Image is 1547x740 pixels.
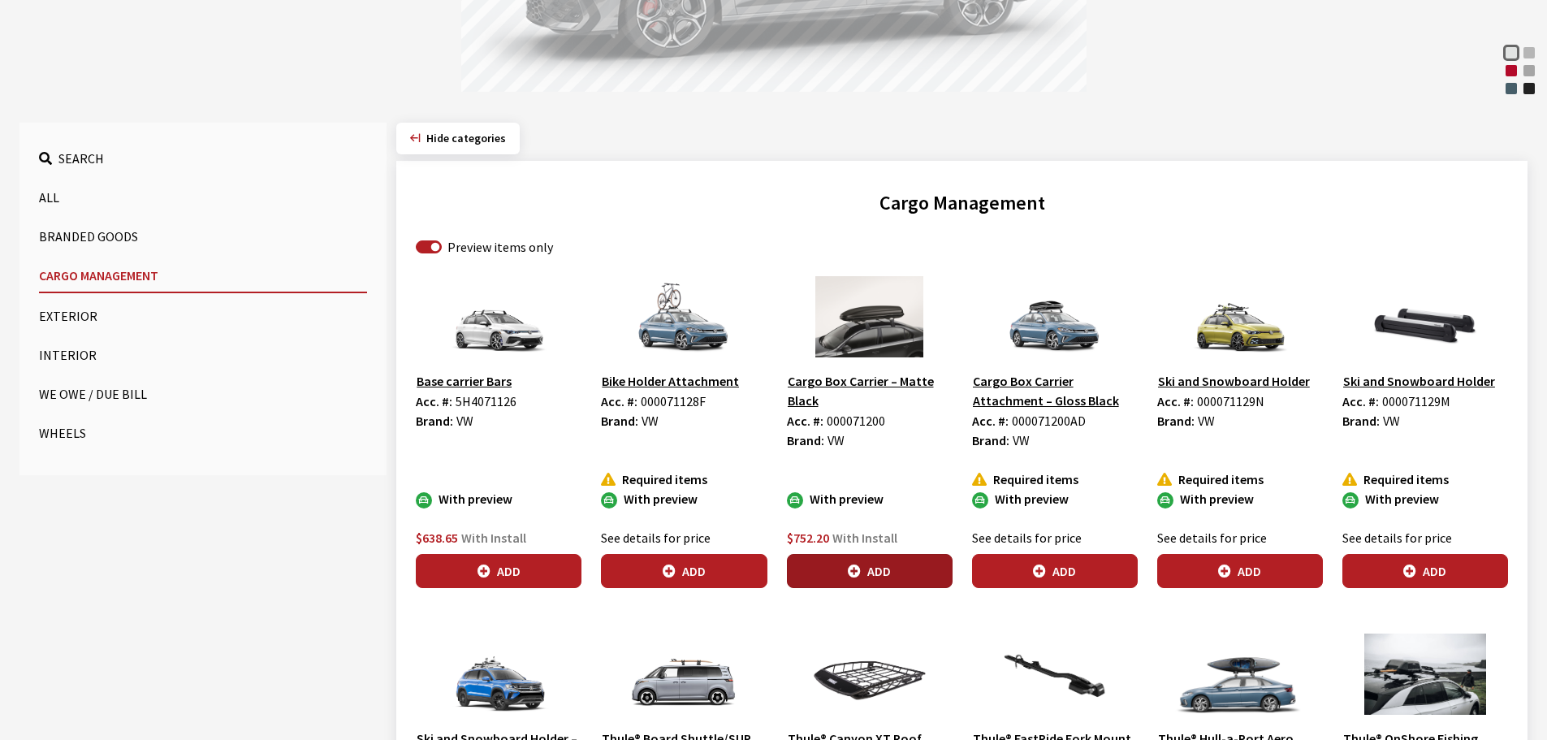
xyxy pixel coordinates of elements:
button: All [39,181,367,214]
img: Image for Ski and Snowboard Holder – Deluxe Sliding [416,634,581,715]
label: Brand: [601,411,638,431]
span: VW [642,413,659,429]
label: See details for price [972,528,1082,547]
img: Image for Thule® Canyon XT Roof Basket [787,634,953,715]
div: Moonstone Gray [1521,63,1537,79]
div: Alpine Silver Metallic [1521,45,1537,61]
span: 000071129M [1382,393,1450,409]
span: With Install [461,530,526,546]
img: Image for Thule® FastRide Fork Mount Bike Rack [972,634,1138,715]
div: With preview [416,489,581,508]
label: See details for price [1157,528,1267,547]
button: Cargo Box Carrier Attachment – Gloss Black [972,370,1138,411]
label: Acc. #: [416,392,452,411]
img: Image for Thule® OnShore Fishing Rod Carrier [1342,634,1508,715]
img: Image for Bike Holder Attachment [601,276,767,357]
button: Add [601,554,767,588]
div: Required items [1157,470,1323,489]
button: Ski and Snowboard Holder [1157,370,1311,392]
span: 000071128F [641,393,706,409]
div: Required items [601,470,767,489]
span: Click to hide category section. [426,131,506,145]
label: Preview items only [447,237,553,257]
label: See details for price [1342,528,1452,547]
button: Add [972,554,1138,588]
div: With preview [1342,489,1508,508]
span: VW [1013,432,1030,448]
div: Opal White Pearl [1503,45,1519,61]
img: Image for Base carrier Bars [416,276,581,357]
img: Image for Cargo Box Carrier – Matte Black [787,276,953,357]
div: With preview [972,489,1138,508]
div: With preview [1157,489,1323,508]
span: VW [456,413,473,429]
button: Add [416,554,581,588]
button: Add [1342,554,1508,588]
span: With Install [832,530,897,546]
label: See details for price [601,528,711,547]
div: Required items [972,470,1138,489]
h2: Cargo Management [416,188,1508,218]
label: Acc. #: [1342,392,1379,411]
label: Acc. #: [787,411,823,431]
button: We Owe / Due Bill [39,378,367,410]
button: Cargo Management [39,259,367,293]
img: Image for Ski and Snowboard Holder [1342,276,1508,357]
button: Bike Holder Attachment [601,370,740,392]
button: Wheels [39,417,367,449]
span: $752.20 [787,530,829,546]
img: Image for Thule® Hull-a-Port Aero Kayak Rack [1157,634,1323,715]
span: $638.65 [416,530,458,546]
button: Add [787,554,953,588]
button: Exterior [39,300,367,332]
span: Search [58,150,104,167]
span: 5H4071126 [456,393,516,409]
span: 000071129N [1197,393,1264,409]
button: Ski and Snowboard Holder [1342,370,1496,392]
label: Brand: [1342,411,1380,431]
span: VW [1383,413,1400,429]
label: Acc. #: [601,392,637,411]
div: Mythos Black Metallic [1521,80,1537,97]
button: Hide categories [396,123,520,154]
label: Brand: [1157,411,1195,431]
div: With preview [601,489,767,508]
span: VW [1198,413,1215,429]
div: With preview [787,489,953,508]
img: Image for Ski and Snowboard Holder [1157,276,1323,357]
button: Interior [39,339,367,371]
span: 000071200AD [1012,413,1086,429]
div: Required items [1342,470,1508,489]
button: Add [1157,554,1323,588]
img: Image for Cargo Box Carrier Attachment – Gloss Black [972,276,1138,357]
span: 000071200 [827,413,885,429]
button: Cargo Box Carrier – Matte Black [787,370,953,411]
label: Acc. #: [972,411,1009,431]
button: Base carrier Bars [416,370,512,392]
div: Kings Red Metallic [1503,63,1519,79]
div: Slate Blue Metallic [1503,80,1519,97]
img: Image for Thule® Board Shuttle&#x2F;SUP Rack [601,634,767,715]
label: Brand: [972,431,1009,450]
label: Acc. #: [1157,392,1194,411]
span: VW [828,432,845,448]
label: Brand: [416,411,453,431]
label: Brand: [787,431,824,450]
button: Branded Goods [39,220,367,253]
